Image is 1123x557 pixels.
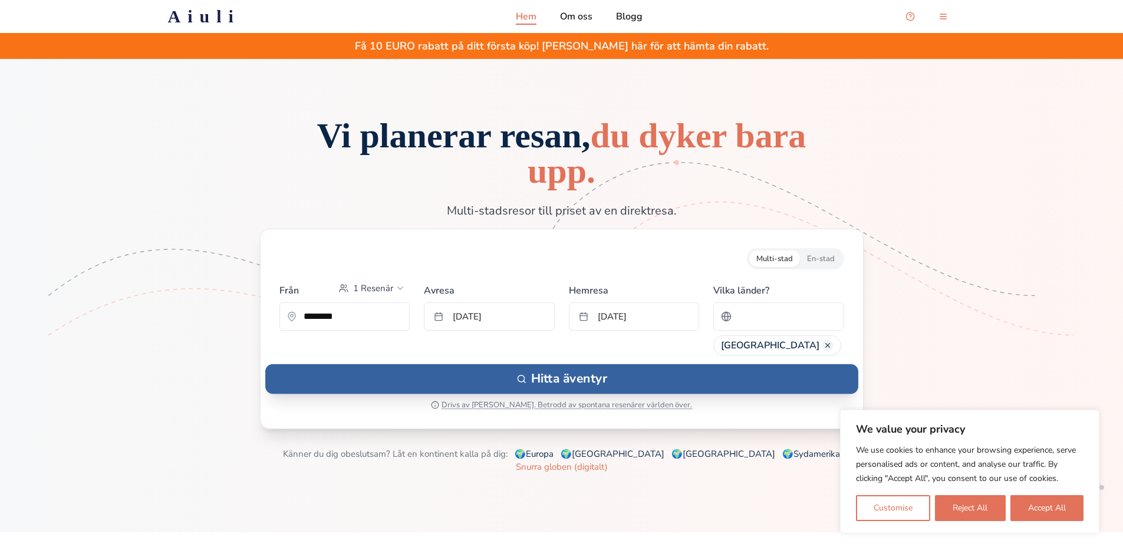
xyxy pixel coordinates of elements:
[516,9,536,24] a: Hem
[931,5,955,28] button: menu-button
[749,251,800,267] button: Multi-city
[516,461,608,473] a: Snurra globen (digitalt)
[560,9,592,24] a: Om oss
[561,448,664,460] a: 🌍[GEOGRAPHIC_DATA]
[935,495,1005,521] button: Reject All
[515,448,554,460] a: 🌍Europa
[822,340,834,351] button: Ta bort Turkey
[424,279,555,298] label: Avresa
[442,400,692,410] span: Drivs av [PERSON_NAME]. Betrodd av spontana resenärer världen över.
[364,203,760,219] p: Multi-stadsresor till priset av en direktresa.
[898,5,922,28] button: Open support chat
[856,422,1084,436] p: We value your privacy
[149,6,259,27] a: Aiuli
[265,364,858,393] button: Hitta äventyr
[317,116,806,190] span: Vi planerar resan,
[747,248,844,269] div: Trip style
[569,302,700,331] button: [DATE]
[424,302,555,331] button: [DATE]
[856,495,930,521] button: Customise
[168,6,241,27] h2: Aiuli
[800,251,842,267] button: Single-city
[840,410,1099,533] div: We value your privacy
[713,335,841,355] div: [GEOGRAPHIC_DATA]
[283,448,508,460] span: Känner du dig obeslutsam? Låt en kontinent kalla på dig:
[431,400,692,410] button: Drivs av [PERSON_NAME]. Betrodd av spontana resenärer världen över.
[616,9,643,24] a: Blogg
[569,279,700,298] label: Hemresa
[736,305,837,328] input: Sök efter ett land
[856,443,1084,486] p: We use cookies to enhance your browsing experience, serve personalised ads or content, and analys...
[671,448,775,460] a: 🌍[GEOGRAPHIC_DATA]
[782,448,840,460] a: 🌍Sydamerika
[279,284,299,298] label: Från
[353,282,393,294] span: 1 Resenär
[1010,495,1084,521] button: Accept All
[528,116,806,190] span: du dyker bara upp.
[713,279,844,298] label: Vilka länder?
[334,279,410,298] button: Select passengers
